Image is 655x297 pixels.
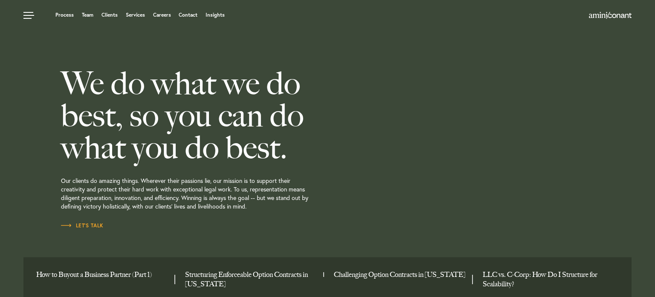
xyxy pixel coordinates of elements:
a: Careers [153,12,171,18]
h2: We do what we do best, so you can do what you do best. [61,68,376,164]
a: LLC vs. C-Corp: How Do I Structure for Scalability? [483,270,614,289]
a: Process [55,12,74,18]
p: Our clients do amazing things. Wherever their passions lie, our mission is to support their creat... [61,164,376,221]
a: Contact [179,12,197,18]
a: Services [126,12,145,18]
img: Amini & Conant [589,12,632,19]
a: Team [82,12,93,18]
a: Insights [206,12,225,18]
span: Let’s Talk [61,223,104,228]
a: How to Buyout a Business Partner (Part 1) [36,270,168,279]
a: Let’s Talk [61,221,104,230]
a: Challenging Option Contracts in Texas [334,270,466,279]
a: Clients [101,12,118,18]
a: Structuring Enforceable Option Contracts in Texas [185,270,317,289]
